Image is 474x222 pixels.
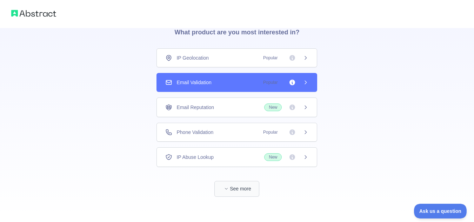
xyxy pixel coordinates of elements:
h3: What product are you most interested in? [163,13,311,48]
span: IP Abuse Lookup [176,154,214,161]
iframe: Toggle Customer Support [414,204,467,218]
span: New [264,153,282,161]
button: See more [214,181,259,197]
span: Popular [259,129,282,136]
span: New [264,103,282,111]
span: Phone Validation [176,129,213,136]
span: Email Reputation [176,104,214,111]
img: Abstract logo [11,8,56,18]
span: Email Validation [176,79,211,86]
span: Popular [259,79,282,86]
span: IP Geolocation [176,54,209,61]
span: Popular [259,54,282,61]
